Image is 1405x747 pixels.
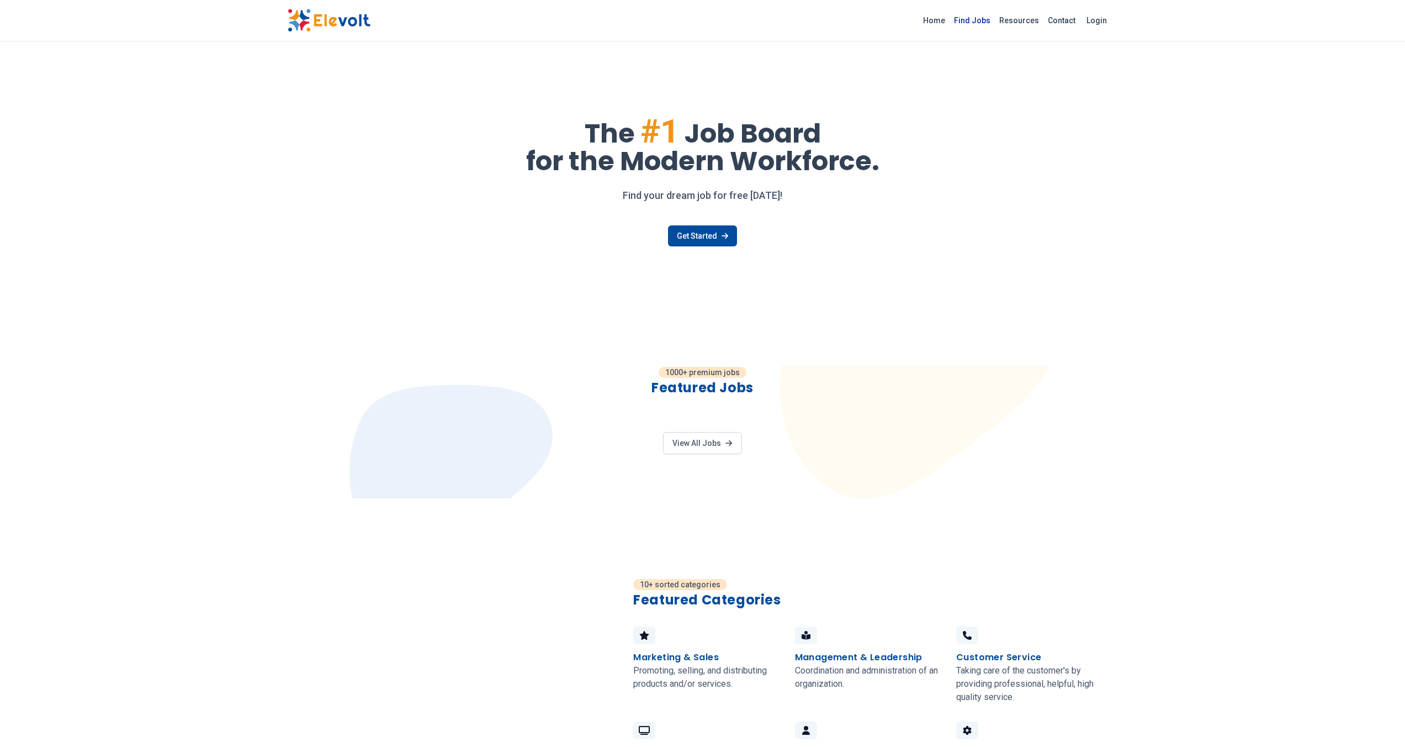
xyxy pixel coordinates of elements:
[950,618,1111,713] a: Customer ServiceTaking care of the customer's by providing professional, helpful, high quality se...
[627,618,788,713] a: Marketing & SalesPromoting, selling, and distributing products and/or services.
[633,664,781,691] p: Promoting, selling, and distributing products and/or services.
[795,651,922,664] h4: Management & Leadership
[995,12,1043,29] a: Resources
[668,225,737,246] a: Get Started
[1080,9,1114,31] a: Login
[288,9,370,32] img: Elevolt
[288,188,1118,203] p: Find your dream job for free [DATE]!
[788,618,950,713] a: Management & LeadershipCoordination and administration of an organization.
[640,112,679,151] span: #1
[288,115,1118,175] h1: The Job Board for the Modern Workforce.
[956,651,1041,664] h4: Customer Service
[633,579,727,590] p: 10+ sorted categories
[633,591,1117,609] h2: Featured Categories
[956,664,1104,704] p: Taking care of the customer's by providing professional, helpful, high quality service.
[919,12,950,29] a: Home
[950,12,995,29] a: Find Jobs
[1350,694,1405,747] iframe: Chat Widget
[633,651,719,664] h4: Marketing & Sales
[1043,12,1080,29] a: Contact
[795,664,943,691] p: Coordination and administration of an organization.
